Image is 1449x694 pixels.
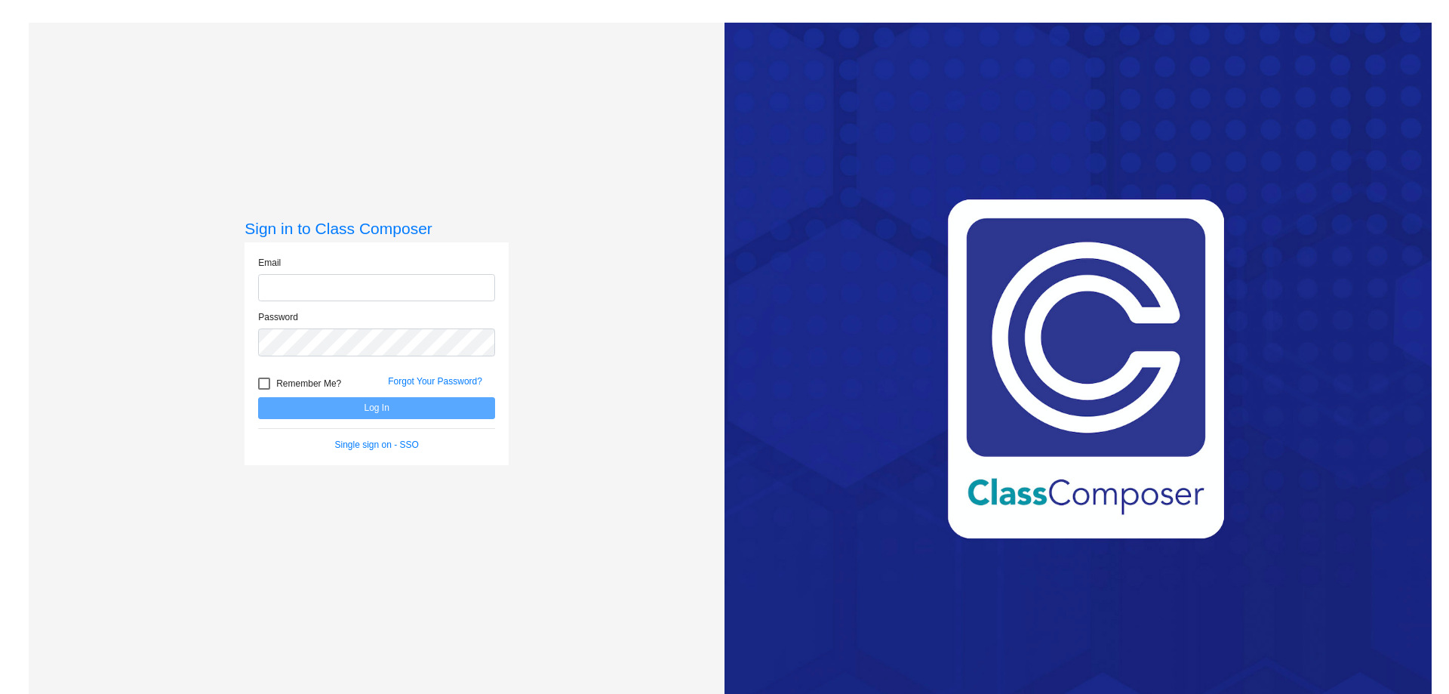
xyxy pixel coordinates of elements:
[276,375,341,393] span: Remember Me?
[258,310,298,324] label: Password
[335,440,419,450] a: Single sign on - SSO
[258,256,281,270] label: Email
[258,397,495,419] button: Log In
[388,376,482,387] a: Forgot Your Password?
[245,219,509,238] h3: Sign in to Class Composer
